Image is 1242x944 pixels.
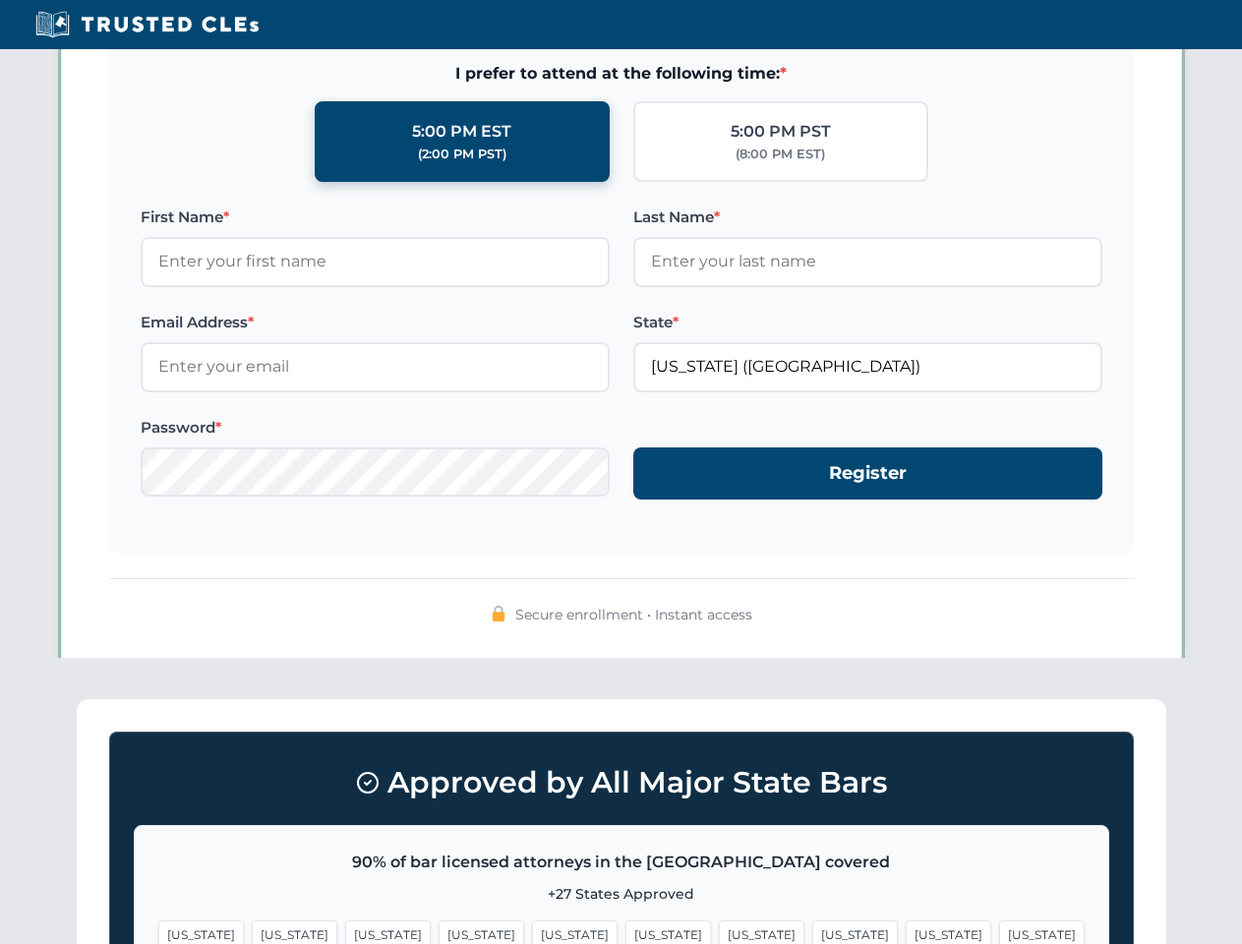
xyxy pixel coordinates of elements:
[141,61,1102,87] span: I prefer to attend at the following time:
[633,342,1102,391] input: Florida (FL)
[158,883,1085,905] p: +27 States Approved
[633,237,1102,286] input: Enter your last name
[158,850,1085,875] p: 90% of bar licensed attorneys in the [GEOGRAPHIC_DATA] covered
[141,206,610,229] label: First Name
[418,145,506,164] div: (2:00 PM PST)
[491,606,506,621] img: 🔒
[515,604,752,625] span: Secure enrollment • Instant access
[141,342,610,391] input: Enter your email
[633,447,1102,500] button: Register
[736,145,825,164] div: (8:00 PM EST)
[633,311,1102,334] label: State
[731,119,831,145] div: 5:00 PM PST
[141,416,610,440] label: Password
[412,119,511,145] div: 5:00 PM EST
[633,206,1102,229] label: Last Name
[134,756,1109,809] h3: Approved by All Major State Bars
[30,10,265,39] img: Trusted CLEs
[141,237,610,286] input: Enter your first name
[141,311,610,334] label: Email Address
